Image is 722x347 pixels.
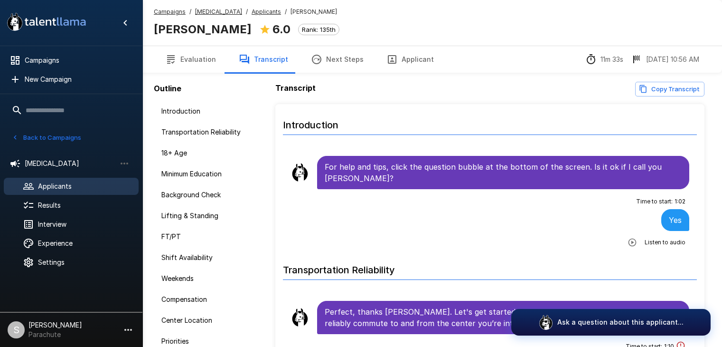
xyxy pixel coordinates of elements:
[538,315,553,330] img: logo_glasses@2x.png
[600,55,623,64] p: 11m 33s
[252,8,281,15] u: Applicants
[154,22,252,36] b: [PERSON_NAME]
[161,148,256,158] span: 18+ Age
[154,84,181,93] b: Outline
[557,318,684,327] p: Ask a question about this applicant...
[291,7,337,17] span: [PERSON_NAME]
[154,207,264,224] div: Lifting & Standing
[161,274,256,283] span: Weekends
[283,110,697,135] h6: Introduction
[283,255,697,280] h6: Transportation Reliability
[154,270,264,287] div: Weekends
[275,83,316,93] b: Transcript
[375,46,445,73] button: Applicant
[585,54,623,65] div: The time between starting and completing the interview
[161,127,256,137] span: Transportation Reliability
[511,309,711,336] button: Ask a question about this applicant...
[154,46,227,73] button: Evaluation
[154,249,264,266] div: Shift Availability
[154,8,186,15] u: Campaigns
[161,106,256,116] span: Introduction
[645,238,685,247] span: Listen to audio
[161,295,256,304] span: Compensation
[195,8,242,15] u: [MEDICAL_DATA]
[272,22,291,36] b: 6.0
[291,163,309,182] img: llama_clean.png
[161,337,256,346] span: Priorities
[635,82,704,96] button: Copy transcript
[161,211,256,221] span: Lifting & Standing
[669,214,682,226] p: Yes
[154,228,264,245] div: FT/PT
[325,306,682,329] p: Perfect, thanks [PERSON_NAME]. Let's get started. Are you confident you will be able to reliably ...
[154,186,264,203] div: Background Check
[154,165,264,183] div: Minimum Education
[631,54,699,65] div: The date and time when the interview was completed
[646,55,699,64] p: [DATE] 10:56 AM
[300,46,375,73] button: Next Steps
[299,26,339,33] span: Rank: 135th
[161,190,256,200] span: Background Check
[154,312,264,329] div: Center Location
[636,197,673,206] span: Time to start :
[285,7,287,17] span: /
[154,103,264,120] div: Introduction
[675,197,685,206] span: 1 : 02
[154,291,264,308] div: Compensation
[161,232,256,241] span: FT/PT
[291,308,309,327] img: llama_clean.png
[189,7,191,17] span: /
[154,145,264,162] div: 18+ Age
[161,316,256,325] span: Center Location
[161,253,256,262] span: Shift Availability
[246,7,248,17] span: /
[325,161,682,184] p: For help and tips, click the question bubble at the bottom of the screen. Is it ok if I call you ...
[227,46,300,73] button: Transcript
[154,124,264,141] div: Transportation Reliability
[161,169,256,179] span: Minimum Education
